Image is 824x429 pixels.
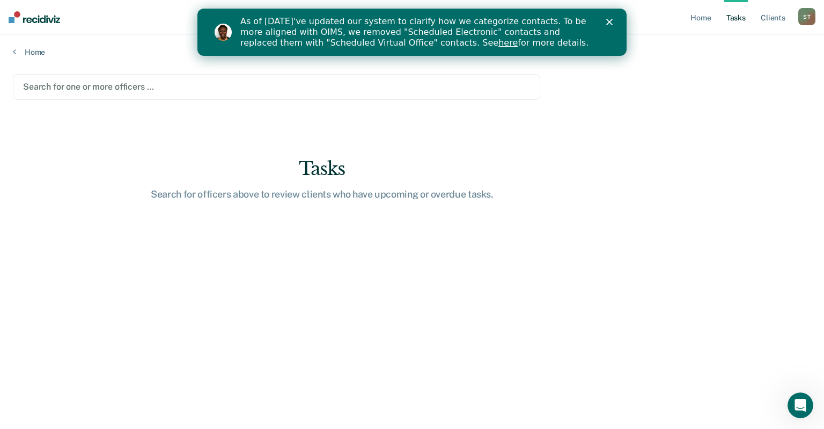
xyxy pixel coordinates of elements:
iframe: Intercom live chat banner [197,9,627,56]
a: Home [13,47,811,57]
div: Tasks [150,158,494,180]
iframe: Intercom live chat [788,392,813,418]
div: Close [409,10,420,16]
a: here [301,29,320,39]
div: S T [798,8,815,25]
button: ST [798,8,815,25]
div: Search for officers above to review clients who have upcoming or overdue tasks. [150,188,494,200]
img: Recidiviz [9,11,60,23]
